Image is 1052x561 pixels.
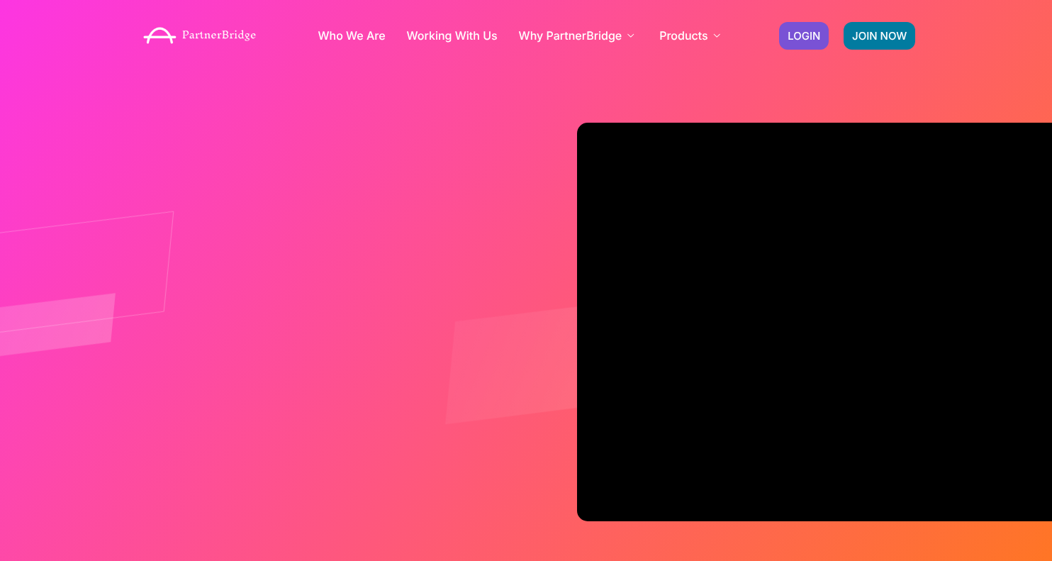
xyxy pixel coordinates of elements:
a: Working With Us [407,30,498,41]
a: JOIN NOW [844,22,915,50]
a: Why PartnerBridge [519,30,639,41]
span: LOGIN [788,30,820,41]
a: LOGIN [779,22,829,50]
a: Who We Are [318,30,385,41]
a: Products [659,30,724,41]
span: JOIN NOW [852,30,907,41]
